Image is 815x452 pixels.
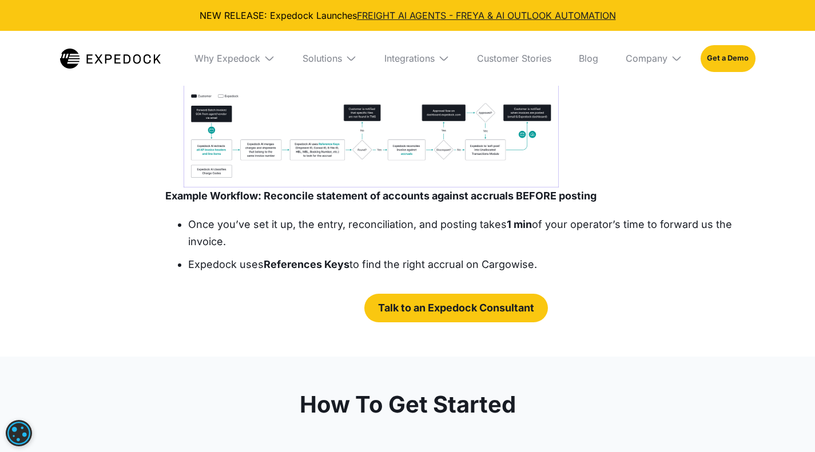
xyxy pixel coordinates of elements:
div: Company [617,31,691,86]
a: Get a Demo [701,45,755,71]
div: NEW RELEASE: Expedock Launches [9,9,806,22]
li: Once you’ve set it up, the entry, reconciliation, and posting takes of your operator’s time to fo... [188,216,748,250]
strong: Example Workflow: Reconcile statement of accounts against accruals BEFORE posting [165,190,597,202]
div: Company [626,53,667,64]
li: Expedock uses to find the right accrual on Cargowise. [188,256,748,273]
a: FREIGHT AI AGENTS - FREYA & AI OUTLOOK AUTOMATION [357,10,616,21]
div: Integrations [375,31,459,86]
div: Integrations [384,53,435,64]
strong: 1 min [507,218,532,230]
div: Solutions [303,53,342,64]
iframe: Chat Widget [625,329,815,452]
strong: References Keys [264,258,349,270]
div: Solutions [293,31,366,86]
a: open lightbox [184,65,559,187]
a: Blog [570,31,607,86]
div: Why Expedock [185,31,284,86]
a: Customer Stories [468,31,560,86]
a: Talk to an Expedock Consultant [364,294,548,322]
div: Why Expedock [194,53,260,64]
h1: How To Get Started [300,391,516,418]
